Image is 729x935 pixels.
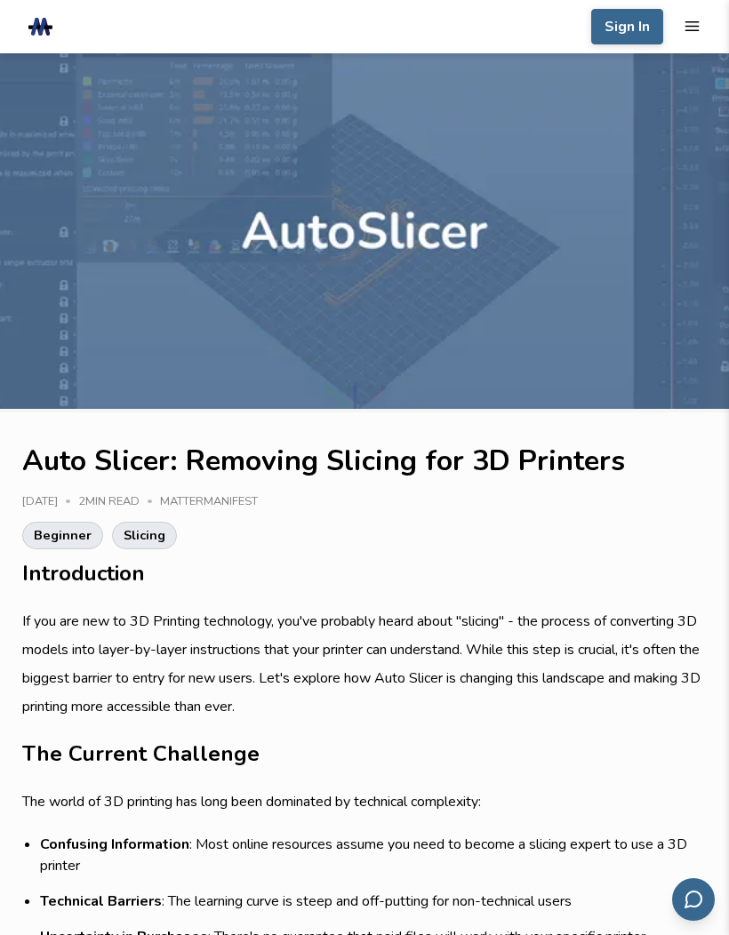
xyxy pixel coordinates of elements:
[160,495,272,508] div: MatterManifest
[22,558,707,589] h2: Introduction
[22,445,707,476] h1: Auto Slicer: Removing Slicing for 3D Printers
[591,9,663,44] button: Sign In
[78,495,160,508] div: 2 min read
[22,787,707,816] p: The world of 3D printing has long been dominated by technical complexity:
[40,891,707,912] li: : The learning curve is steep and off-putting for non-technical users
[22,607,707,721] p: If you are new to 3D Printing technology, you've probably heard about "slicing" - the process of ...
[40,891,162,911] strong: Technical Barriers
[672,878,715,921] button: Send feedback via email
[22,495,78,508] div: [DATE]
[22,739,707,770] h2: The Current Challenge
[40,835,189,854] strong: Confusing Information
[22,522,103,549] a: Beginner
[40,834,707,876] li: : Most online resources assume you need to become a slicing expert to use a 3D printer
[684,18,701,35] button: mobile navigation menu
[112,522,177,549] a: Slicing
